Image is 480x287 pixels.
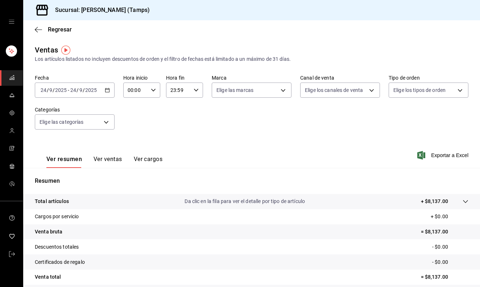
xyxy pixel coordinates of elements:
[212,75,291,80] label: Marca
[431,213,468,220] p: + $0.00
[94,156,122,168] button: Ver ventas
[40,118,84,126] span: Elige las categorías
[9,19,15,25] button: open drawer
[79,87,83,93] input: --
[48,26,72,33] span: Regresar
[35,107,115,112] label: Categorías
[68,87,69,93] span: -
[421,198,448,205] p: + $8,137.00
[35,177,468,185] p: Resumen
[389,75,468,80] label: Tipo de orden
[61,46,70,55] img: Tooltip marker
[53,87,55,93] span: /
[40,87,47,93] input: --
[35,75,115,80] label: Fecha
[35,45,58,55] div: Ventas
[35,55,468,63] div: Los artículos listados no incluyen descuentos de orden y el filtro de fechas está limitado a un m...
[35,213,79,220] p: Cargos por servicio
[70,87,76,93] input: --
[76,87,79,93] span: /
[55,87,67,93] input: ----
[85,87,97,93] input: ----
[421,228,468,236] p: = $8,137.00
[49,87,53,93] input: --
[216,86,253,94] span: Elige las marcas
[35,243,79,251] p: Descuentos totales
[166,75,203,80] label: Hora fin
[83,87,85,93] span: /
[35,26,72,33] button: Regresar
[305,86,363,94] span: Elige los canales de venta
[419,151,468,160] button: Exportar a Excel
[300,75,380,80] label: Canal de venta
[123,75,160,80] label: Hora inicio
[393,86,446,94] span: Elige los tipos de orden
[185,198,305,205] p: Da clic en la fila para ver el detalle por tipo de artículo
[35,198,69,205] p: Total artículos
[46,156,82,168] button: Ver resumen
[49,6,150,14] h3: Sucursal: [PERSON_NAME] (Tamps)
[35,258,85,266] p: Certificados de regalo
[35,228,62,236] p: Venta bruta
[35,273,61,281] p: Venta total
[134,156,163,168] button: Ver cargos
[47,87,49,93] span: /
[46,156,162,168] div: navigation tabs
[432,258,468,266] p: - $0.00
[421,273,468,281] p: = $8,137.00
[432,243,468,251] p: - $0.00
